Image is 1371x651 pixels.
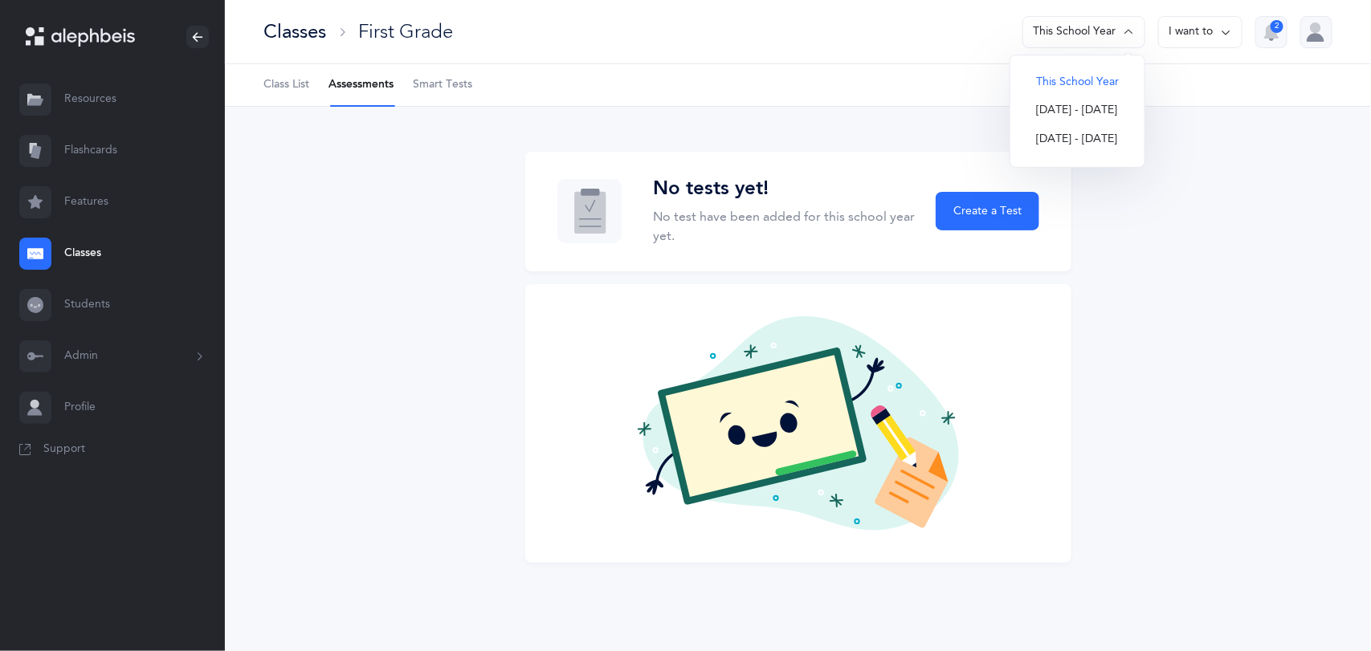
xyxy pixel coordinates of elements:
span: Support [43,441,85,458]
button: I want to [1158,16,1242,48]
div: 2 [1271,20,1283,33]
button: [DATE] - [DATE] [1023,96,1132,125]
button: Create a Test [936,192,1038,230]
span: Smart Tests [413,77,472,93]
button: This School Year [1022,16,1145,48]
button: [DATE] - [DATE] [1023,125,1132,154]
h3: No tests yet! [654,177,917,201]
button: This School Year [1023,68,1132,97]
span: Class List [263,77,309,93]
div: First Grade [358,18,453,45]
span: Create a Test [953,203,1022,220]
button: 2 [1255,16,1287,48]
div: Classes [263,18,326,45]
p: No test have been added for this school year yet. [654,207,917,246]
